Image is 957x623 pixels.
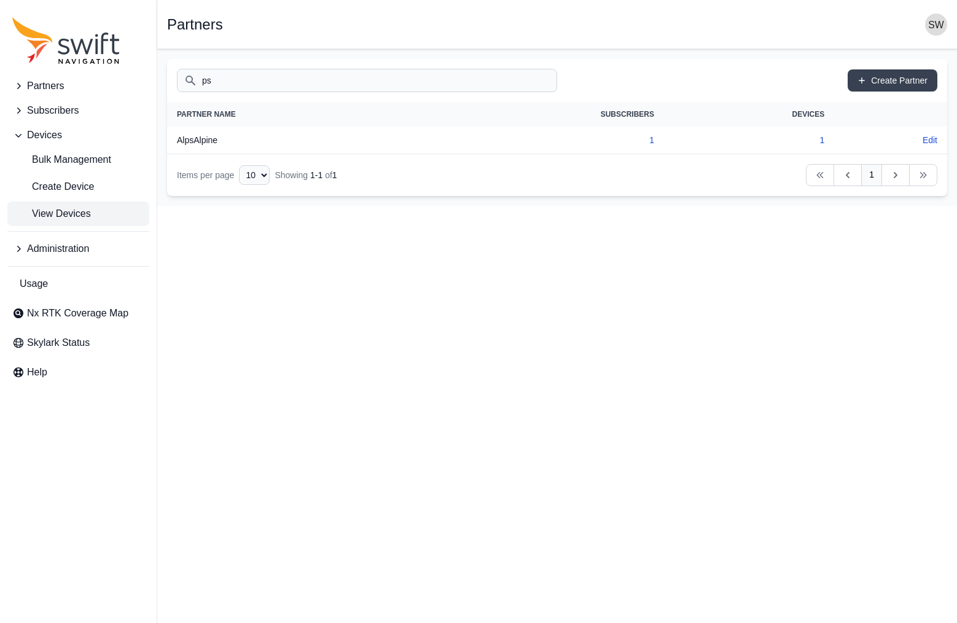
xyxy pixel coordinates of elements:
span: Skylark Status [27,335,90,350]
a: Create Device [7,174,149,199]
a: View Devices [7,202,149,226]
span: Nx RTK Coverage Map [27,306,128,321]
span: 1 - 1 [310,170,322,180]
nav: Table navigation [167,154,947,196]
div: Showing of [275,169,337,181]
button: Partners [7,74,149,98]
span: Help [27,365,47,380]
th: Partner Name [167,102,424,127]
a: Create Partner [848,69,937,92]
a: 1 [861,164,882,186]
img: user photo [925,14,947,36]
th: Devices [664,102,834,127]
span: View Devices [12,206,91,221]
a: Help [7,360,149,385]
select: Display Limit [239,165,270,185]
span: Devices [27,128,62,143]
a: 1 [649,135,654,145]
span: Usage [20,276,48,291]
th: Subscribers [424,102,664,127]
button: Devices [7,123,149,147]
span: Items per page [177,170,234,180]
a: Usage [7,272,149,296]
a: Edit [923,134,937,146]
th: AlpsAlpine [167,127,424,154]
input: Search [177,69,557,92]
span: Subscribers [27,103,79,118]
span: Administration [27,241,89,256]
span: Partners [27,79,64,93]
a: Nx RTK Coverage Map [7,301,149,326]
span: Bulk Management [12,152,111,167]
span: 1 [332,170,337,180]
a: 1 [819,135,824,145]
button: Administration [7,237,149,261]
a: Bulk Management [7,147,149,172]
h1: Partners [167,17,223,32]
button: Subscribers [7,98,149,123]
span: Create Device [12,179,94,194]
a: Skylark Status [7,331,149,355]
